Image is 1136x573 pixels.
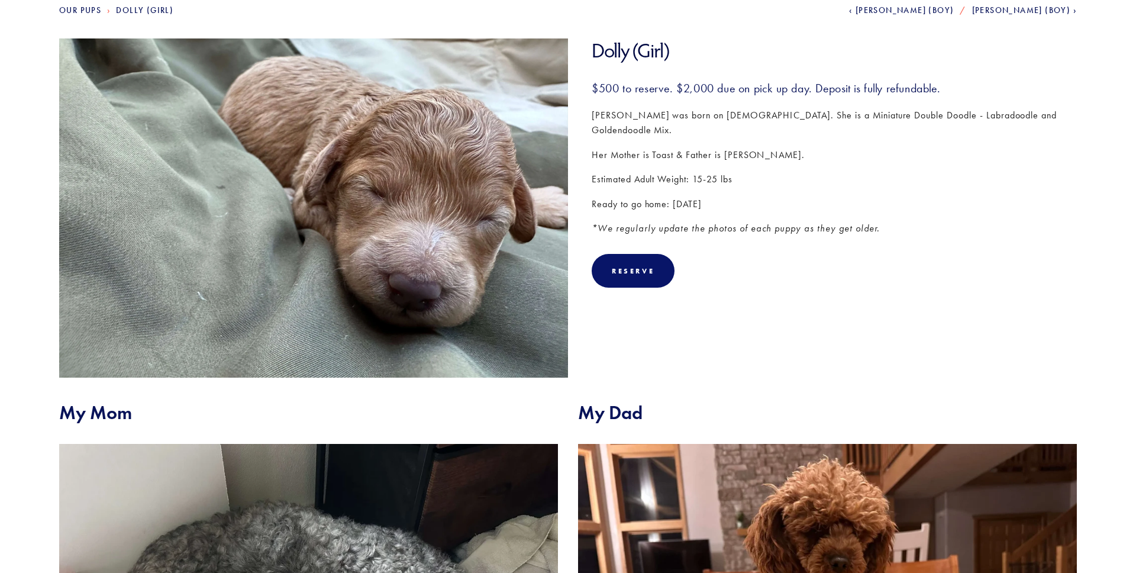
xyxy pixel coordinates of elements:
[592,197,1077,212] p: Ready to go home: [DATE]
[972,5,1071,15] span: [PERSON_NAME] (Boy)
[849,5,954,15] a: [PERSON_NAME] (Boy)
[59,401,558,424] h2: My Mom
[116,5,173,15] a: Dolly (Girl)
[59,9,568,391] img: Dolly 1.jpg
[856,5,954,15] span: [PERSON_NAME] (Boy)
[592,172,1077,187] p: Estimated Adult Weight: 15-25 lbs
[592,254,674,288] div: Reserve
[592,108,1077,138] p: [PERSON_NAME] was born on [DEMOGRAPHIC_DATA]. She is a Miniature Double Doodle - Labradoodle and ...
[578,401,1077,424] h2: My Dad
[972,5,1077,15] a: [PERSON_NAME] (Boy)
[592,223,880,234] em: *We regularly update the photos of each puppy as they get older.
[59,5,101,15] a: Our Pups
[612,266,654,275] div: Reserve
[592,38,1077,63] h1: Dolly (Girl)
[592,81,1077,96] h3: $500 to reserve. $2,000 due on pick up day. Deposit is fully refundable.
[592,147,1077,163] p: Her Mother is Toast & Father is [PERSON_NAME].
